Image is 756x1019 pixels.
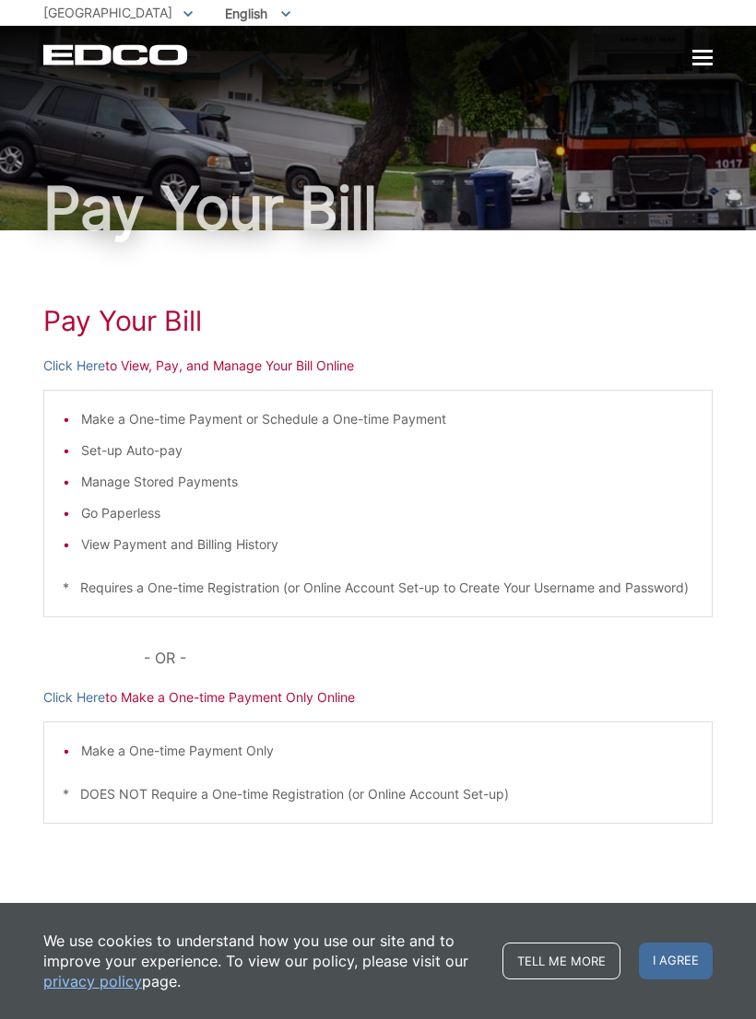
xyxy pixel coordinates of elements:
li: Set-up Auto-pay [81,440,693,461]
span: [GEOGRAPHIC_DATA] [43,5,172,20]
p: * Requires a One-time Registration (or Online Account Set-up to Create Your Username and Password) [63,578,693,598]
a: Click Here [43,356,105,376]
li: Go Paperless [81,503,693,523]
span: I agree [639,943,713,979]
a: Tell me more [502,943,620,979]
p: to View, Pay, and Manage Your Bill Online [43,356,713,376]
p: to Make a One-time Payment Only Online [43,687,713,708]
p: * DOES NOT Require a One-time Registration (or Online Account Set-up) [63,784,693,804]
li: View Payment and Billing History [81,534,693,555]
a: EDCD logo. Return to the homepage. [43,44,190,65]
li: Make a One-time Payment Only [81,741,693,761]
a: privacy policy [43,971,142,991]
p: - OR - [144,645,713,671]
p: We use cookies to understand how you use our site and to improve your experience. To view our pol... [43,931,484,991]
li: Make a One-time Payment or Schedule a One-time Payment [81,409,693,429]
h1: Pay Your Bill [43,304,713,337]
h1: Pay Your Bill [43,179,713,238]
li: Manage Stored Payments [81,472,693,492]
a: Click Here [43,687,105,708]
